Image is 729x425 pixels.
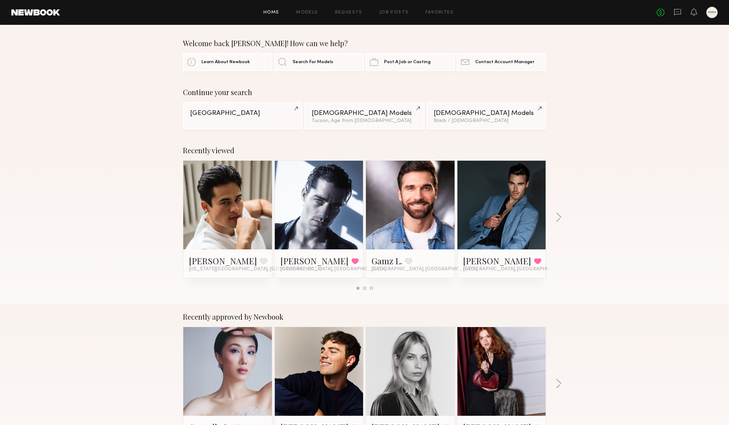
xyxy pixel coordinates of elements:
a: Contact Account Manager [457,53,546,71]
span: Search For Models [293,60,333,65]
span: [GEOGRAPHIC_DATA], [GEOGRAPHIC_DATA] [463,266,569,272]
span: [US_STATE][GEOGRAPHIC_DATA], [GEOGRAPHIC_DATA] [189,266,322,272]
div: [DEMOGRAPHIC_DATA] Models [312,110,417,117]
span: Contact Account Manager [475,60,534,65]
a: Models [296,10,318,15]
div: Black / [DEMOGRAPHIC_DATA] [434,118,539,123]
div: Welcome back [PERSON_NAME]! How can we help? [183,39,546,48]
span: [GEOGRAPHIC_DATA], [GEOGRAPHIC_DATA] [372,266,477,272]
div: Recently viewed [183,146,546,155]
a: [DEMOGRAPHIC_DATA] ModelsTucson, Age from [DEMOGRAPHIC_DATA]. [305,102,424,129]
a: [DEMOGRAPHIC_DATA] ModelsBlack / [DEMOGRAPHIC_DATA] [427,102,546,129]
div: [DEMOGRAPHIC_DATA] Models [434,110,539,117]
a: Requests [335,10,362,15]
a: Job Posts [379,10,409,15]
div: Tucson, Age from [DEMOGRAPHIC_DATA]. [312,118,417,123]
a: Search For Models [274,53,363,71]
a: [PERSON_NAME] [280,255,349,266]
a: Gamz L. [372,255,402,266]
div: Continue your search [183,88,546,96]
a: [PERSON_NAME] [463,255,531,266]
a: Home [263,10,279,15]
span: [GEOGRAPHIC_DATA], [GEOGRAPHIC_DATA] [280,266,386,272]
span: Learn About Newbook [201,60,250,65]
a: Favorites [425,10,453,15]
div: Recently approved by Newbook [183,313,546,321]
div: [GEOGRAPHIC_DATA] [190,110,295,117]
a: Post A Job or Casting [366,53,455,71]
a: [GEOGRAPHIC_DATA] [183,102,302,129]
a: Learn About Newbook [183,53,272,71]
span: Post A Job or Casting [384,60,430,65]
a: [PERSON_NAME] [189,255,257,266]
